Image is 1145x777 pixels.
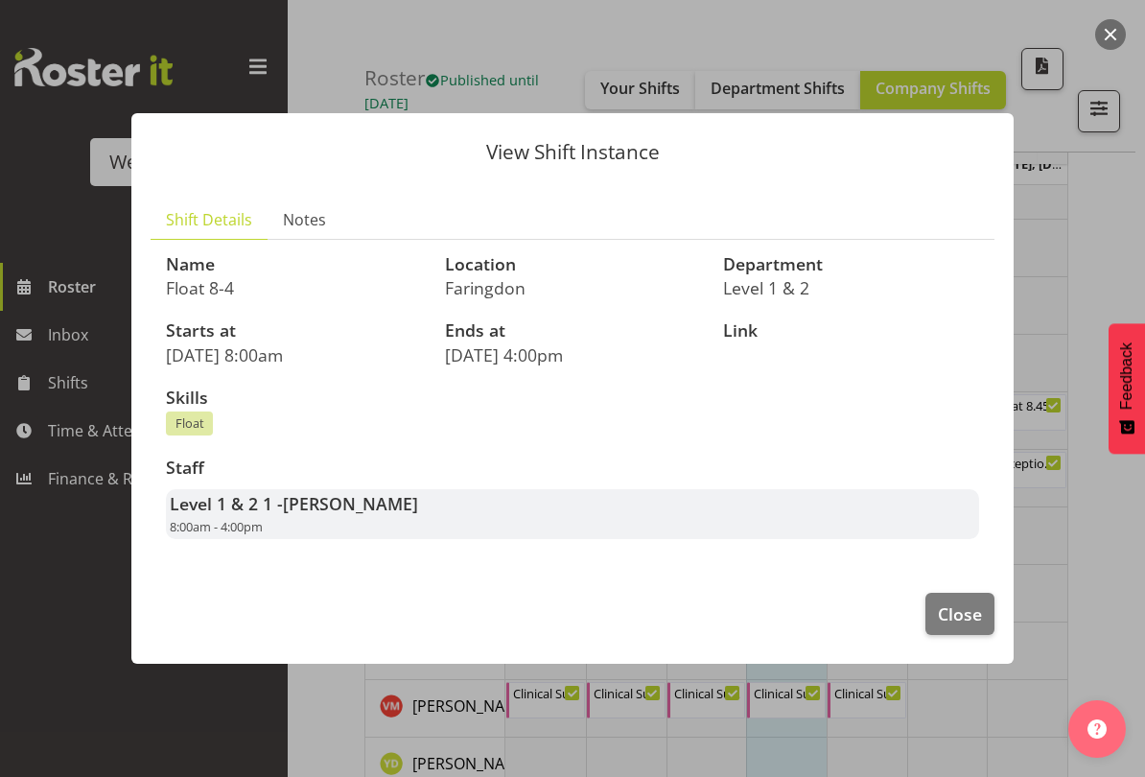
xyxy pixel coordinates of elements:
[166,321,422,341] h3: Starts at
[723,277,979,298] p: Level 1 & 2
[170,492,418,515] strong: Level 1 & 2 1 -
[175,414,204,433] span: Float
[166,208,252,231] span: Shift Details
[445,277,701,298] p: Faringdon
[166,255,422,274] h3: Name
[166,388,979,408] h3: Skills
[445,321,701,341] h3: Ends at
[723,255,979,274] h3: Department
[166,459,979,478] h3: Staff
[283,208,326,231] span: Notes
[151,142,994,162] p: View Shift Instance
[1109,323,1145,454] button: Feedback - Show survey
[445,344,701,365] p: [DATE] 4:00pm
[170,518,263,535] span: 8:00am - 4:00pm
[445,255,701,274] h3: Location
[166,277,422,298] p: Float 8-4
[925,593,994,635] button: Close
[938,601,982,626] span: Close
[1118,342,1135,410] span: Feedback
[283,492,418,515] span: [PERSON_NAME]
[723,321,979,341] h3: Link
[1087,719,1107,739] img: help-xxl-2.png
[166,344,422,365] p: [DATE] 8:00am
